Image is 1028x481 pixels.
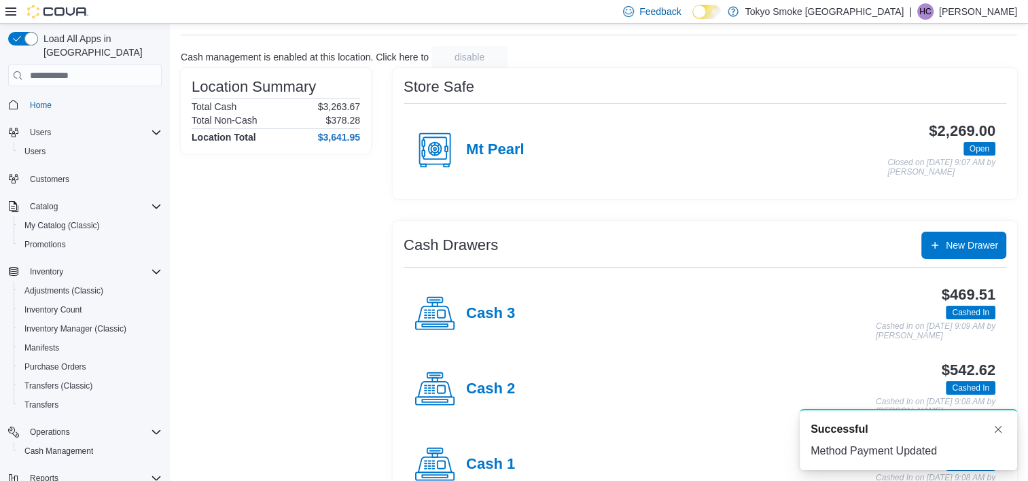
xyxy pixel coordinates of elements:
[919,3,931,20] span: HC
[19,397,64,413] a: Transfers
[14,281,167,300] button: Adjustments (Classic)
[24,264,69,280] button: Inventory
[24,171,162,188] span: Customers
[952,382,989,394] span: Cashed In
[14,357,167,376] button: Purchase Orders
[811,421,868,438] span: Successful
[19,321,162,337] span: Inventory Manager (Classic)
[30,174,69,185] span: Customers
[3,423,167,442] button: Operations
[921,232,1006,259] button: New Drawer
[963,142,995,156] span: Open
[192,115,258,126] h6: Total Non-Cash
[318,132,360,143] h4: $3,641.95
[811,421,1006,438] div: Notification
[3,169,167,189] button: Customers
[970,143,989,155] span: Open
[14,376,167,395] button: Transfers (Classic)
[939,3,1017,20] p: [PERSON_NAME]
[24,96,162,113] span: Home
[24,124,162,141] span: Users
[946,381,995,395] span: Cashed In
[952,306,989,319] span: Cashed In
[404,79,474,95] h3: Store Safe
[990,421,1006,438] button: Dismiss toast
[24,198,63,215] button: Catalog
[24,304,82,315] span: Inventory Count
[24,171,75,188] a: Customers
[30,100,52,111] span: Home
[19,302,88,318] a: Inventory Count
[24,342,59,353] span: Manifests
[38,32,162,59] span: Load All Apps in [GEOGRAPHIC_DATA]
[466,141,525,159] h4: Mt Pearl
[929,123,995,139] h3: $2,269.00
[692,19,693,20] span: Dark Mode
[3,262,167,281] button: Inventory
[30,427,70,438] span: Operations
[24,446,93,457] span: Cash Management
[19,321,132,337] a: Inventory Manager (Classic)
[19,359,92,375] a: Purchase Orders
[3,123,167,142] button: Users
[692,5,721,19] input: Dark Mode
[318,101,360,112] p: $3,263.67
[24,124,56,141] button: Users
[19,217,162,234] span: My Catalog (Classic)
[19,443,162,459] span: Cash Management
[19,340,162,356] span: Manifests
[909,3,912,20] p: |
[466,305,515,323] h4: Cash 3
[14,442,167,461] button: Cash Management
[19,359,162,375] span: Purchase Orders
[14,395,167,414] button: Transfers
[24,220,100,231] span: My Catalog (Classic)
[24,380,92,391] span: Transfers (Classic)
[942,362,995,378] h3: $542.62
[876,322,995,340] p: Cashed In on [DATE] 9:09 AM by [PERSON_NAME]
[19,236,162,253] span: Promotions
[19,378,162,394] span: Transfers (Classic)
[19,236,71,253] a: Promotions
[19,283,109,299] a: Adjustments (Classic)
[19,397,162,413] span: Transfers
[14,338,167,357] button: Manifests
[19,143,162,160] span: Users
[14,142,167,161] button: Users
[639,5,681,18] span: Feedback
[466,456,515,474] h4: Cash 1
[19,283,162,299] span: Adjustments (Classic)
[745,3,904,20] p: Tokyo Smoke [GEOGRAPHIC_DATA]
[3,94,167,114] button: Home
[24,264,162,280] span: Inventory
[887,158,995,177] p: Closed on [DATE] 9:07 AM by [PERSON_NAME]
[24,424,162,440] span: Operations
[19,302,162,318] span: Inventory Count
[3,197,167,216] button: Catalog
[325,115,360,126] p: $378.28
[19,340,65,356] a: Manifests
[811,443,1006,459] div: Method Payment Updated
[30,266,63,277] span: Inventory
[946,238,998,252] span: New Drawer
[24,146,46,157] span: Users
[192,132,256,143] h4: Location Total
[431,46,508,68] button: disable
[30,201,58,212] span: Catalog
[24,399,58,410] span: Transfers
[24,424,75,440] button: Operations
[24,198,162,215] span: Catalog
[24,361,86,372] span: Purchase Orders
[466,380,515,398] h4: Cash 2
[30,127,51,138] span: Users
[19,378,98,394] a: Transfers (Classic)
[14,300,167,319] button: Inventory Count
[14,216,167,235] button: My Catalog (Classic)
[192,101,236,112] h6: Total Cash
[19,217,105,234] a: My Catalog (Classic)
[455,50,484,64] span: disable
[181,52,429,63] p: Cash management is enabled at this location. Click here to
[24,239,66,250] span: Promotions
[24,323,126,334] span: Inventory Manager (Classic)
[24,285,103,296] span: Adjustments (Classic)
